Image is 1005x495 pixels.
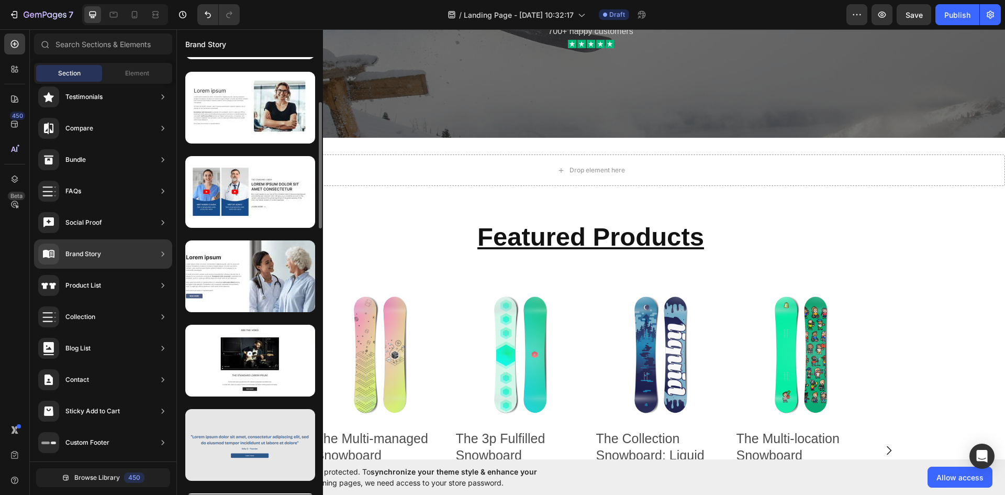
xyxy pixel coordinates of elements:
[278,259,410,391] a: The 3p Fulfilled Snowboard
[243,466,578,488] span: Your page is password protected. To when designing pages, we need access to your store password.
[58,69,81,78] span: Section
[906,10,923,19] span: Save
[559,400,691,436] h2: The Multi-location Snowboard
[65,186,81,196] div: FAQs
[65,280,101,291] div: Product List
[138,259,270,391] a: The Multi-managed Snowboard
[419,259,551,391] img: Top and bottom view of a snowboard. The top view shows a stylized scene of water, trees, mountain...
[419,259,551,391] a: The Collection Snowboard: Liquid
[301,193,528,222] span: Featured Products
[124,472,144,483] div: 450
[69,8,73,21] p: 7
[36,468,170,487] button: Browse Library450
[65,375,89,385] div: Contact
[65,123,93,134] div: Compare
[944,9,970,20] div: Publish
[138,259,270,391] img: Top and bottom view of a snowboard. The top view shows an illustration with varied outlined shape...
[65,343,91,354] div: Blog List
[559,259,691,391] a: The Multi-location Snowboard
[698,406,727,436] button: Carousel Next Arrow
[10,112,25,120] div: 450
[464,9,574,20] span: Landing Page - [DATE] 10:32:17
[34,34,172,54] input: Search Sections & Elements
[65,217,102,228] div: Social Proof
[197,4,240,25] div: Undo/Redo
[243,467,537,487] span: synchronize your theme style & enhance your experience
[897,4,931,25] button: Save
[935,4,979,25] button: Publish
[609,10,625,19] span: Draft
[393,137,449,145] div: Drop element here
[65,92,103,102] div: Testimonials
[278,259,410,391] img: Top and bottom view of a snowboard. The top view shows 7 stacked hexagons and the bottom view sho...
[65,155,86,165] div: Bundle
[419,400,551,436] h2: The Collection Snowboard: Liquid
[102,406,131,436] button: Carousel Back Arrow
[8,192,25,200] div: Beta
[125,69,149,78] span: Element
[74,473,120,482] span: Browse Library
[65,406,120,416] div: Sticky Add to Cart
[65,437,109,448] div: Custom Footer
[559,259,691,391] img: Top and bottom view of a snowboard. The top view shows a pixelated Shopify bag logo and a pixelat...
[138,400,270,436] h2: The Multi-managed Snowboard
[65,312,95,322] div: Collection
[65,249,101,259] div: Brand Story
[176,29,1005,459] iframe: Design area
[278,400,410,436] h2: The 3p Fulfilled Snowboard
[4,4,78,25] button: 7
[459,9,462,20] span: /
[936,472,984,483] span: Allow access
[969,444,995,469] div: Open Intercom Messenger
[928,467,992,488] button: Allow access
